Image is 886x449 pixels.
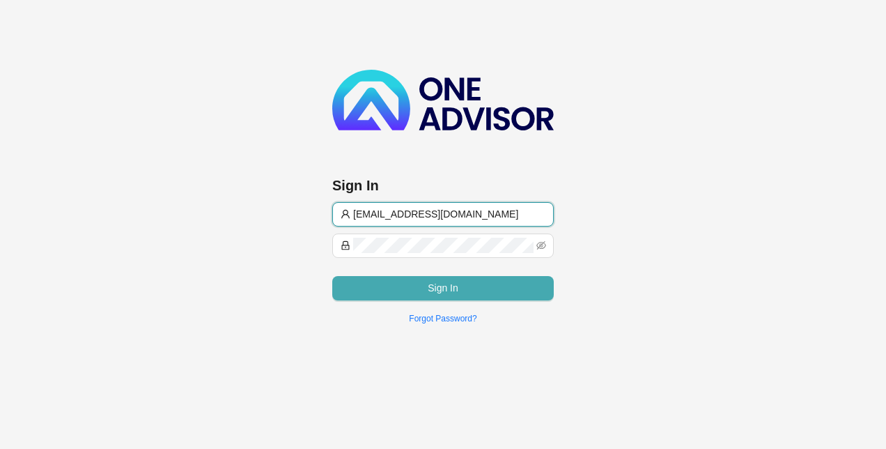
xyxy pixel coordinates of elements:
span: lock [341,241,350,250]
span: user [341,209,350,219]
button: Sign In [332,276,554,300]
a: Forgot Password? [409,314,476,324]
span: Sign In [428,280,458,296]
h3: Sign In [332,176,554,195]
input: Username [353,206,545,222]
img: b89e593ecd872904241dc73b71df2e41-logo-dark.svg [332,70,554,130]
span: eye-invisible [536,241,546,250]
